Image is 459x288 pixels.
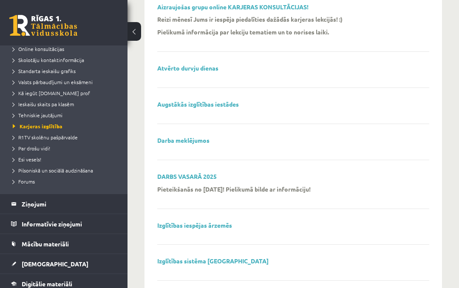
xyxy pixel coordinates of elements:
[13,167,93,174] span: Pilsoniskā un sociālā audzināšana
[13,122,119,130] a: Karjeras izglītība
[13,67,119,75] a: Standarta ieskaišu grafiks
[22,214,117,234] legend: Informatīvie ziņojumi
[13,56,84,63] span: Skolotāju kontaktinformācija
[157,221,232,229] a: Izglītības iespējas ārzemēs
[11,234,117,254] a: Mācību materiāli
[157,136,210,144] a: Darba meklējumos
[13,100,119,108] a: Ieskaišu skaits pa klasēm
[13,56,119,64] a: Skolotāju kontaktinformācija
[13,45,119,53] a: Online konsultācijas
[157,28,329,36] p: Pielikumā informācija par lekciju tematiem un to norises laiki.
[157,257,269,265] a: Izglītības sistēma [GEOGRAPHIC_DATA]
[13,78,119,86] a: Valsts pārbaudījumi un eksāmeni
[157,15,343,23] p: Reizi mēnesī Jums ir iespēja piedalīties dažādās karjeras lekcijās! :)
[13,156,41,163] span: Esi vesels!
[13,112,62,119] span: Tehniskie jautājumi
[22,280,72,288] span: Digitālie materiāli
[13,90,90,96] span: Kā iegūt [DOMAIN_NAME] prof
[13,111,119,119] a: Tehniskie jautājumi
[11,254,117,274] a: [DEMOGRAPHIC_DATA]
[157,185,311,193] p: Pieteikšanās no [DATE]! Pielikumā bilde ar informāciju!
[13,167,119,174] a: Pilsoniskā un sociālā audzināšana
[11,194,117,214] a: Ziņojumi
[13,178,119,185] a: Forums
[22,240,69,248] span: Mācību materiāli
[22,260,88,268] span: [DEMOGRAPHIC_DATA]
[13,133,119,141] a: R1TV skolēnu pašpārvalde
[13,79,93,85] span: Valsts pārbaudījumi un eksāmeni
[157,64,218,72] a: Atvērto durvju dienas
[157,100,239,108] a: Augstākās izglītības iestādes
[13,144,119,152] a: Par drošu vidi!
[13,45,64,52] span: Online konsultācijas
[13,101,74,107] span: Ieskaišu skaits pa klasēm
[13,145,50,152] span: Par drošu vidi!
[13,68,76,74] span: Standarta ieskaišu grafiks
[9,15,77,36] a: Rīgas 1. Tālmācības vidusskola
[13,134,78,141] span: R1TV skolēnu pašpārvalde
[13,178,35,185] span: Forums
[157,172,217,180] a: DARBS VASARĀ 2025
[13,155,119,163] a: Esi vesels!
[11,214,117,234] a: Informatīvie ziņojumi
[13,123,62,130] span: Karjeras izglītība
[13,89,119,97] a: Kā iegūt [DOMAIN_NAME] prof
[157,3,309,11] a: Aizraujošas grupu online KARJERAS KONSULTĀCIJAS!
[22,194,117,214] legend: Ziņojumi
